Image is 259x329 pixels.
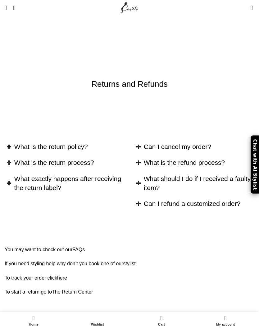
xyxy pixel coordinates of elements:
[144,199,254,208] h2: Can I refund a customized order?
[144,158,254,167] h2: What is the refund process?
[197,322,254,327] span: My account
[57,275,67,280] a: here
[14,142,125,151] h2: What is the return policy?
[14,174,125,192] h2: What exactly happens after receiving the return label?
[109,38,169,43] span: Returns and Refunds 101
[5,322,62,327] span: Home
[10,2,18,14] a: Search
[91,78,168,90] h1: Returns and Refunds
[66,313,129,327] div: My wishlist
[66,313,129,327] a: Wishlist
[66,20,193,34] h1: Returns and Refunds 101
[129,313,193,327] div: My cart
[119,5,140,10] a: Site logo
[241,2,248,14] div: My Wishlist
[72,247,85,252] a: FAQs
[5,304,41,309] a: Buyer protection
[5,288,254,296] p: To start a return go to
[90,38,103,43] a: Home
[52,289,93,294] a: The Return Center
[129,313,193,327] a: 0 Cart
[69,322,126,327] span: Wishlist
[123,261,136,266] a: stylist
[251,3,256,8] span: 0
[133,322,190,327] span: Cart
[5,260,254,268] p: If you need styling help why don’t you book one of our
[248,2,256,14] a: 0
[5,246,254,254] p: You may want to check out our
[193,313,257,327] a: My account
[2,2,10,14] a: Open mobile menu
[161,313,166,318] span: 0
[144,142,254,151] h2: Can I cancel my order?
[14,158,125,167] h2: What is the return process?
[5,274,254,282] p: To track your order click
[2,313,66,327] a: Home
[144,174,254,192] h2: What should I do if I received a faulty item?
